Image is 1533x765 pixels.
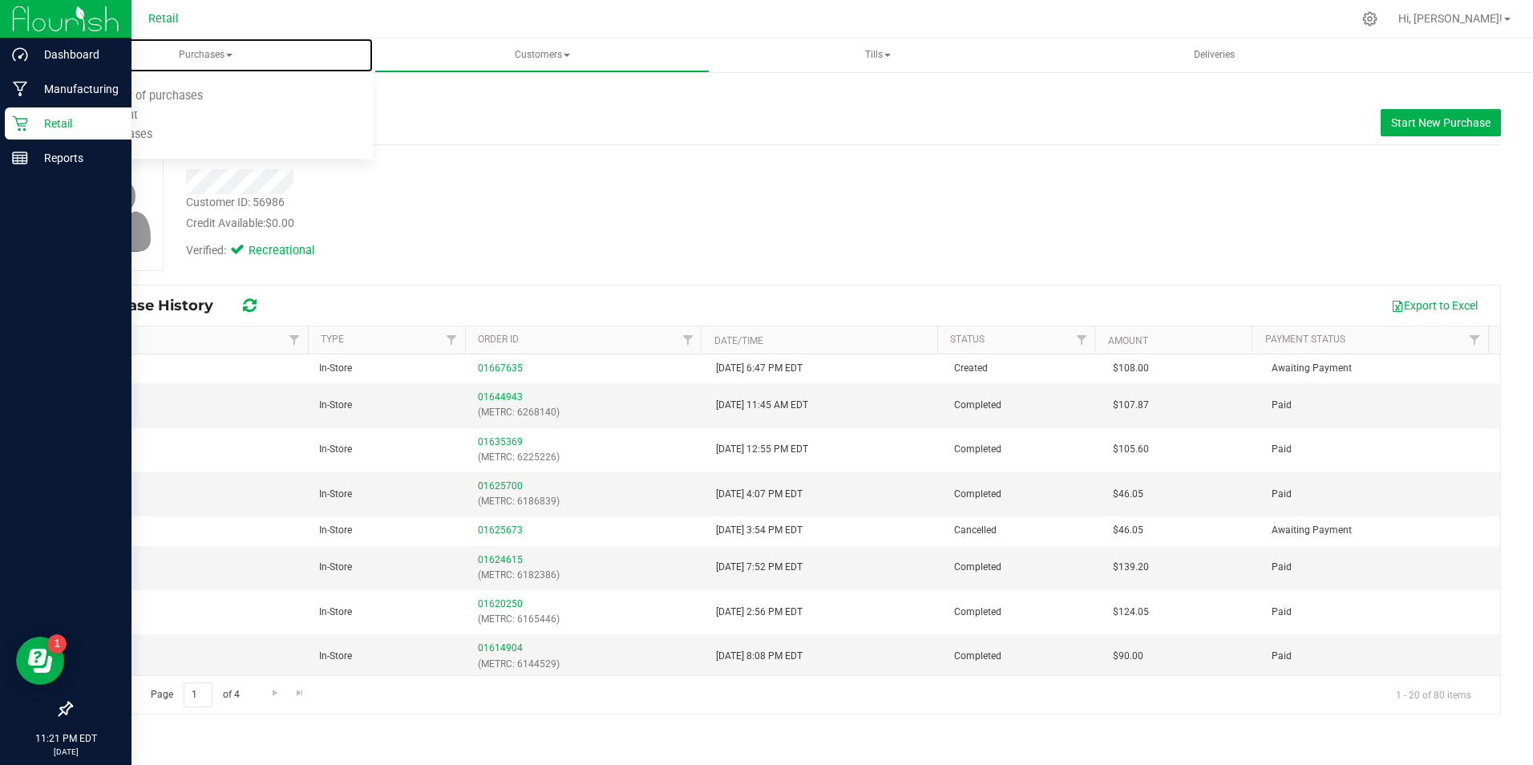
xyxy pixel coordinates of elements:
a: Type [321,334,344,345]
a: Filter [674,326,701,354]
input: 1 [184,682,212,707]
div: Customer ID: 56986 [186,194,285,211]
span: Cancelled [954,523,997,538]
p: Dashboard [28,45,124,64]
span: Customers [375,39,708,71]
span: [DATE] 6:47 PM EDT [716,361,803,376]
a: 01667635 [478,362,523,374]
span: Hi, [PERSON_NAME]! [1398,12,1503,25]
p: Retail [28,114,124,133]
iframe: Resource center unread badge [47,634,67,654]
a: 01624615 [478,554,523,565]
span: [DATE] 7:52 PM EDT [716,560,803,575]
span: [DATE] 2:56 PM EDT [716,605,803,620]
span: Tills [712,39,1045,71]
span: Awaiting Payment [1272,361,1352,376]
inline-svg: Reports [12,150,28,166]
span: Completed [954,487,1001,502]
a: Payment Status [1265,334,1345,345]
span: [DATE] 3:54 PM EDT [716,523,803,538]
a: 01625673 [478,524,523,536]
a: Go to the last page [289,682,312,704]
p: 11:21 PM EDT [7,731,124,746]
span: Completed [954,649,1001,664]
button: Export to Excel [1381,292,1488,319]
span: $124.05 [1113,605,1149,620]
inline-svg: Dashboard [12,47,28,63]
a: Filter [281,326,307,354]
iframe: Resource center [16,637,64,685]
span: $105.60 [1113,442,1149,457]
span: Paid [1272,487,1292,502]
a: Status [950,334,985,345]
a: Deliveries [1047,38,1381,72]
a: 01635369 [478,436,523,447]
span: In-Store [319,487,352,502]
a: Customers [374,38,709,72]
span: In-Store [319,605,352,620]
span: Start New Purchase [1391,116,1491,129]
span: Created [954,361,988,376]
span: In-Store [319,398,352,413]
div: Credit Available: [186,215,889,232]
a: Tills [711,38,1046,72]
span: In-Store [319,442,352,457]
span: $46.05 [1113,487,1143,502]
p: (METRC: 6165446) [478,612,697,627]
a: 01620250 [478,598,523,609]
span: 1 - 20 of 80 items [1383,682,1484,706]
span: $139.20 [1113,560,1149,575]
div: Verified: [186,242,313,260]
span: Paid [1272,442,1292,457]
p: Manufacturing [28,79,124,99]
span: Purchases [38,38,373,72]
span: Completed [954,605,1001,620]
span: $108.00 [1113,361,1149,376]
p: (METRC: 6186839) [478,494,697,509]
span: Page of 4 [137,682,253,707]
span: Paid [1272,398,1292,413]
span: Retail [148,12,179,26]
span: [DATE] 11:45 AM EDT [716,398,808,413]
span: In-Store [319,523,352,538]
span: Recreational [249,242,313,260]
a: Amount [1108,335,1148,346]
span: Paid [1272,560,1292,575]
div: Manage settings [1360,11,1380,26]
span: $90.00 [1113,649,1143,664]
span: [DATE] 8:08 PM EDT [716,649,803,664]
span: In-Store [319,560,352,575]
span: [DATE] 4:07 PM EDT [716,487,803,502]
a: 01625700 [478,480,523,492]
a: Filter [439,326,465,354]
span: Completed [954,442,1001,457]
span: Paid [1272,649,1292,664]
span: Purchase History [83,297,229,314]
span: Paid [1272,605,1292,620]
span: In-Store [319,649,352,664]
a: Purchases Summary of purchases Fulfillment All purchases [38,38,373,72]
p: (METRC: 6182386) [478,568,697,583]
p: (METRC: 6144529) [478,657,697,672]
span: In-Store [319,361,352,376]
a: Order ID [478,334,519,345]
a: 01614904 [478,642,523,654]
span: Summary of purchases [60,89,224,103]
span: $46.05 [1113,523,1143,538]
a: Filter [1462,326,1488,354]
button: Start New Purchase [1381,109,1501,136]
p: (METRC: 6225226) [478,450,697,465]
a: Date/Time [714,335,763,346]
p: [DATE] [7,746,124,758]
inline-svg: Retail [12,115,28,132]
span: Completed [954,560,1001,575]
a: 01644943 [478,391,523,403]
a: Go to the next page [263,682,286,704]
span: Deliveries [1172,48,1256,62]
span: [DATE] 12:55 PM EDT [716,442,808,457]
span: $107.87 [1113,398,1149,413]
span: $0.00 [265,217,294,229]
p: (METRC: 6268140) [478,405,697,420]
inline-svg: Manufacturing [12,81,28,97]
